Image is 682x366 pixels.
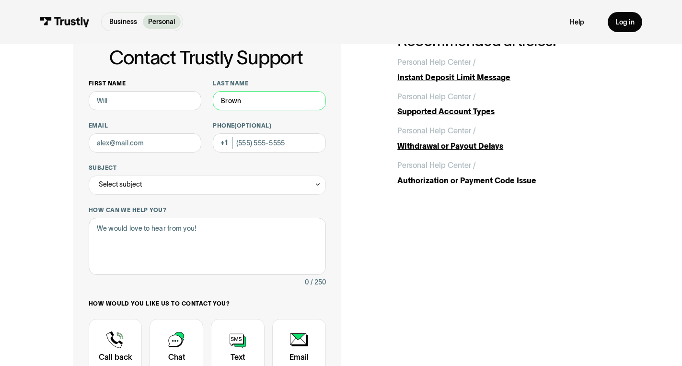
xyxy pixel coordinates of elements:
[89,300,326,307] label: How would you like us to contact you?
[397,57,609,83] a: Personal Help Center /Instant Deposit Limit Message
[397,72,609,83] div: Instant Deposit Limit Message
[89,80,201,87] label: First name
[89,122,201,130] label: Email
[234,122,271,129] span: (Optional)
[89,91,201,110] input: Alex
[87,47,326,69] h1: Contact Trustly Support
[397,91,476,103] div: Personal Help Center /
[397,125,609,152] a: Personal Help Center /Withdrawal or Payout Delays
[89,164,326,172] label: Subject
[89,206,326,214] label: How can we help you?
[608,12,642,32] a: Log in
[305,277,309,288] div: 0
[104,15,143,29] a: Business
[397,175,609,187] div: Authorization or Payment Code Issue
[213,91,325,110] input: Howard
[99,179,142,190] div: Select subject
[615,18,635,26] div: Log in
[40,17,90,27] img: Trustly Logo
[311,277,326,288] div: / 250
[397,91,609,118] a: Personal Help Center /Supported Account Types
[148,17,175,27] p: Personal
[397,160,476,171] div: Personal Help Center /
[89,133,201,153] input: alex@mail.com
[213,133,325,153] input: (555) 555-5555
[570,18,584,26] a: Help
[397,57,476,68] div: Personal Help Center /
[89,176,326,195] div: Select subject
[397,125,476,137] div: Personal Help Center /
[143,15,181,29] a: Personal
[397,141,609,152] div: Withdrawal or Payout Delays
[397,160,609,187] a: Personal Help Center /Authorization or Payment Code Issue
[397,106,609,118] div: Supported Account Types
[109,17,137,27] p: Business
[213,80,325,87] label: Last name
[213,122,325,130] label: Phone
